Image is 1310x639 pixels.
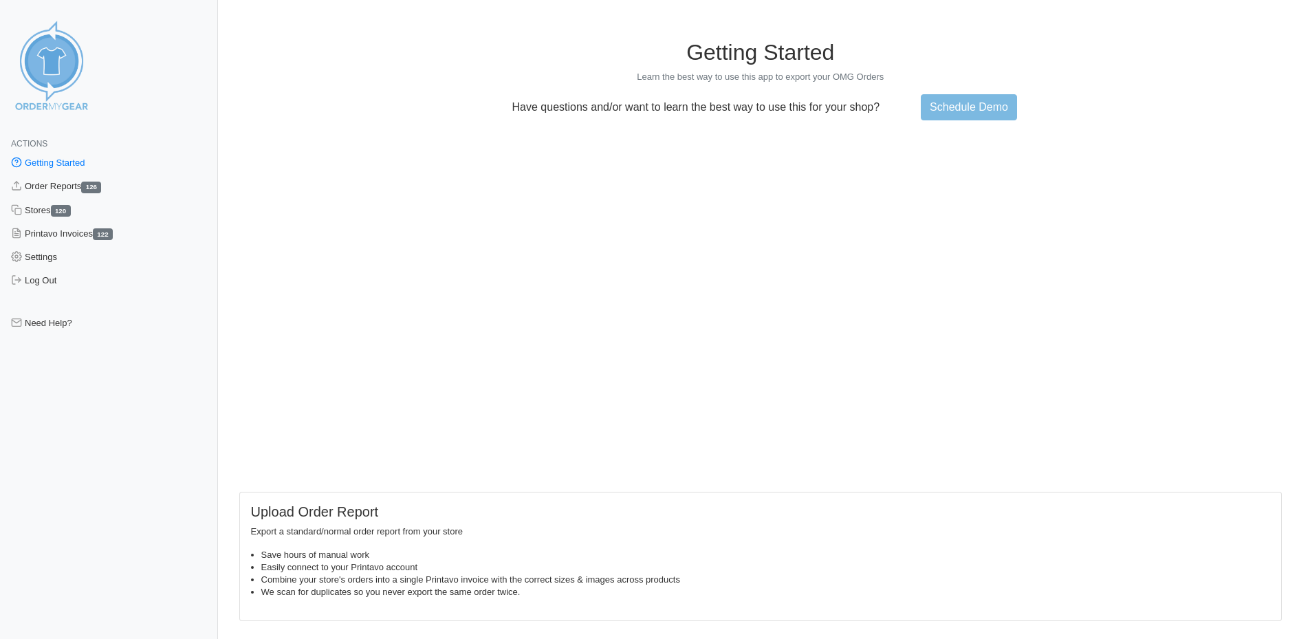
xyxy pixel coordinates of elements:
[261,586,1271,598] li: We scan for duplicates so you never export the same order twice.
[261,574,1271,586] li: Combine your store's orders into a single Printavo invoice with the correct sizes & images across...
[261,549,1271,561] li: Save hours of manual work
[251,526,1271,538] p: Export a standard/normal order report from your store
[921,94,1017,120] a: Schedule Demo
[81,182,101,193] span: 126
[251,503,1271,520] h5: Upload Order Report
[11,139,47,149] span: Actions
[261,561,1271,574] li: Easily connect to your Printavo account
[93,228,113,240] span: 122
[504,101,888,113] p: Have questions and/or want to learn the best way to use this for your shop?
[239,39,1282,65] h1: Getting Started
[51,205,71,217] span: 120
[239,71,1282,83] p: Learn the best way to use this app to export your OMG Orders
